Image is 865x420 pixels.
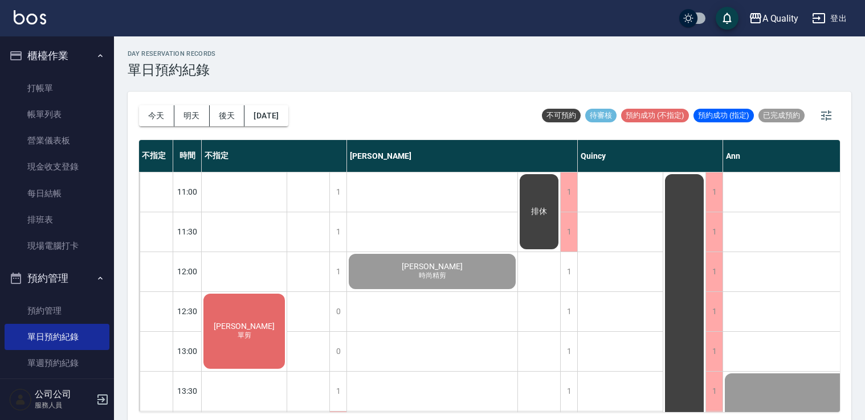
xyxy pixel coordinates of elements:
[621,110,689,121] span: 預約成功 (不指定)
[705,292,723,331] div: 1
[173,252,202,291] div: 12:00
[5,127,109,154] a: 營業儀表板
[210,105,245,126] button: 後天
[329,172,346,212] div: 1
[560,292,577,331] div: 1
[578,140,723,172] div: Quincy
[173,291,202,331] div: 12:30
[399,262,465,271] span: [PERSON_NAME]
[174,105,210,126] button: 明天
[560,332,577,371] div: 1
[542,110,581,121] span: 不可預約
[560,252,577,291] div: 1
[705,212,723,252] div: 1
[329,292,346,331] div: 0
[211,322,277,331] span: [PERSON_NAME]
[560,372,577,411] div: 1
[5,207,109,233] a: 排班表
[329,372,346,411] div: 1
[173,212,202,252] div: 11:30
[705,332,723,371] div: 1
[758,110,805,121] span: 已完成預約
[705,252,723,291] div: 1
[762,11,799,26] div: A Quality
[173,172,202,212] div: 11:00
[128,62,216,78] h3: 單日預約紀錄
[173,331,202,371] div: 13:00
[5,75,109,101] a: 打帳單
[173,371,202,411] div: 13:30
[560,212,577,252] div: 1
[5,101,109,127] a: 帳單列表
[5,263,109,293] button: 預約管理
[585,110,617,121] span: 待審核
[705,372,723,411] div: 1
[560,172,577,212] div: 1
[35,389,93,400] h5: 公司公司
[139,140,173,172] div: 不指定
[5,350,109,376] a: 單週預約紀錄
[716,7,738,30] button: save
[417,271,448,281] span: 時尚精剪
[347,140,578,172] div: [PERSON_NAME]
[128,50,216,57] h2: day Reservation records
[202,140,347,172] div: 不指定
[244,105,288,126] button: [DATE]
[9,388,32,411] img: Person
[329,252,346,291] div: 1
[235,331,254,340] span: 單剪
[5,154,109,180] a: 現金收支登錄
[529,207,549,217] span: 排休
[5,180,109,207] a: 每日結帳
[5,41,109,71] button: 櫃檯作業
[173,140,202,172] div: 時間
[744,7,803,30] button: A Quality
[139,105,174,126] button: 今天
[705,172,723,212] div: 1
[329,332,346,371] div: 0
[807,8,851,29] button: 登出
[35,400,93,410] p: 服務人員
[5,298,109,324] a: 預約管理
[14,10,46,24] img: Logo
[693,110,754,121] span: 預約成功 (指定)
[5,324,109,350] a: 單日預約紀錄
[5,233,109,259] a: 現場電腦打卡
[329,212,346,252] div: 1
